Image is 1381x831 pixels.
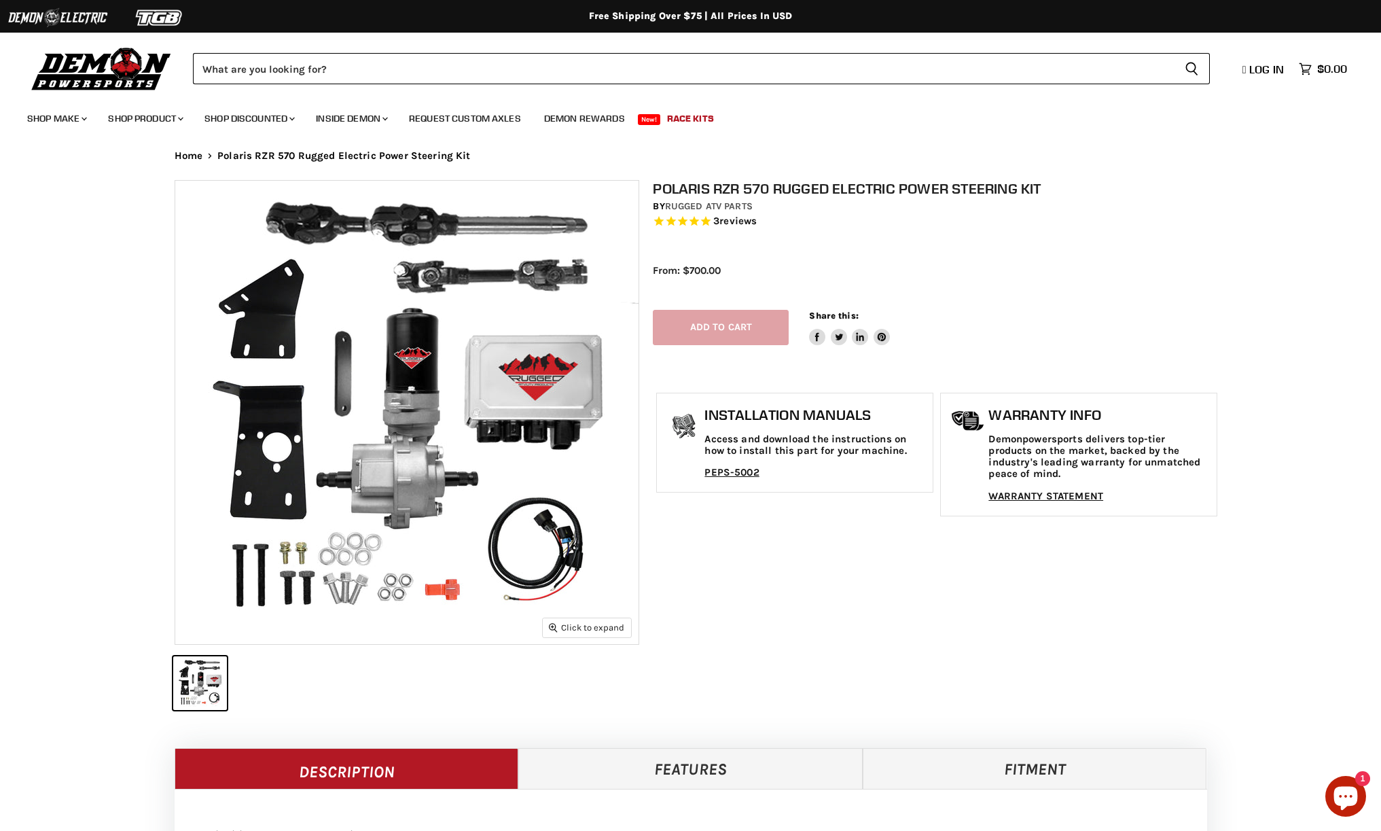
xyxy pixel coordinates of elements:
span: reviews [719,215,757,227]
a: Home [175,150,203,162]
a: Demon Rewards [534,105,635,132]
img: Demon Powersports [27,44,176,92]
h1: Installation Manuals [704,407,926,423]
a: Fitment [863,748,1207,789]
span: Rated 5.0 out of 5 stars 3 reviews [653,215,1221,229]
a: Race Kits [657,105,724,132]
a: Rugged ATV Parts [665,200,753,212]
span: Polaris RZR 570 Rugged Electric Power Steering Kit [217,150,471,162]
span: 3 reviews [713,215,757,227]
inbox-online-store-chat: Shopify online store chat [1321,776,1370,820]
a: Shop Discounted [194,105,303,132]
input: Search [193,53,1174,84]
span: New! [638,114,661,125]
div: Free Shipping Over $75 | All Prices In USD [147,10,1234,22]
img: IMAGE [175,181,639,644]
button: Search [1174,53,1210,84]
h1: Polaris RZR 570 Rugged Electric Power Steering Kit [653,180,1221,197]
a: PEPS-5002 [704,466,759,478]
p: Access and download the instructions on how to install this part for your machine. [704,434,926,457]
a: Features [518,748,863,789]
div: by [653,199,1221,214]
ul: Main menu [17,99,1344,132]
span: From: $700.00 [653,264,721,277]
img: install_manual-icon.png [667,410,701,444]
h1: Warranty Info [988,407,1210,423]
aside: Share this: [809,310,890,346]
button: IMAGE thumbnail [173,656,227,710]
a: Request Custom Axles [399,105,531,132]
span: Share this: [809,311,858,321]
a: Inside Demon [306,105,396,132]
a: Shop Product [98,105,192,132]
a: Description [175,748,519,789]
a: WARRANTY STATEMENT [988,490,1103,502]
button: Click to expand [543,618,631,637]
span: Log in [1249,63,1284,76]
img: warranty-icon.png [951,410,985,431]
span: $0.00 [1317,63,1347,75]
img: TGB Logo 2 [109,5,211,31]
a: $0.00 [1292,59,1354,79]
img: Demon Electric Logo 2 [7,5,109,31]
a: Log in [1236,63,1292,75]
nav: Breadcrumbs [147,150,1234,162]
span: Click to expand [549,622,624,633]
p: Demonpowersports delivers top-tier products on the market, backed by the industry's leading warra... [988,434,1210,480]
a: Shop Make [17,105,95,132]
form: Product [193,53,1210,84]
